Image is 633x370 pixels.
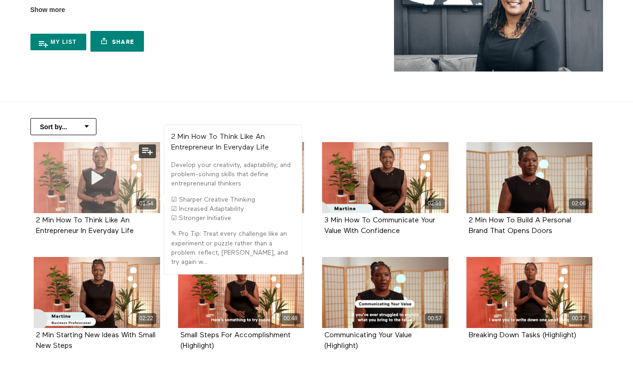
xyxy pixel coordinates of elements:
a: Small Steps For Accomplishment (Highlight) [180,332,291,349]
a: 2 Min How To Think Like An Entrepreneur In Everyday Life [36,217,134,234]
p: Develop your creativity, adaptability, and problem-solving skills that define entrepreneurial thi... [171,161,295,189]
a: 3 Min How To Communicate Your Value With Confidence [324,217,435,234]
div: 00:48 [281,313,300,324]
p: ✎ Pro Tip: Treat every challenge like an experiment or puzzle rather than a problem. reflect, [PE... [171,229,295,267]
strong: 2 Min How To Think Like An Entrepreneur In Everyday Life [171,133,269,151]
a: 3 Min How To Communicate Your Value With Confidence 02:51 [322,142,448,213]
a: 2 Min How To Build A Personal Brand That Opens Doors 02:06 [466,142,593,213]
a: 2 Min Starting New Ideas With Small New Steps 02:22 [34,257,160,328]
a: Share [90,31,144,52]
a: 2 Min How To Build A Personal Brand That Opens Doors [469,217,571,234]
button: Add to my list [139,144,156,158]
strong: 3 Min How To Communicate Your Value With Confidence [324,217,435,235]
strong: 2 Min How To Think Like An Entrepreneur In Everyday Life [36,217,134,235]
strong: 2 Min How To Build A Personal Brand That Opens Doors [469,217,571,235]
a: 2 Min How To Think Like An Entrepreneur In Everyday Life 01:54 [34,142,160,213]
strong: Communicating Your Value (Highlight) [324,332,412,350]
div: 02:06 [569,198,589,209]
a: Communicating Your Value (Highlight) [324,332,412,349]
div: 00:57 [425,313,445,324]
strong: Small Steps For Accomplishment (Highlight) [180,332,291,350]
a: Breaking Down Tasks (Highlight) [469,332,576,339]
a: Communicating Your Value (Highlight) 00:57 [322,257,448,328]
div: 00:37 [569,313,589,324]
p: ☑ Sharper Creative Thinking ☑ Increased Adaptability ☑ Stronger Initiative [171,195,295,223]
a: 2 Min Starting New Ideas With Small New Steps [36,332,155,349]
button: My list [30,34,87,50]
div: 02:51 [425,198,445,209]
a: Small Steps For Accomplishment (Highlight) 00:48 [178,257,305,328]
strong: 2 Min Starting New Ideas With Small New Steps [36,332,155,350]
span: Show more [30,5,65,15]
a: Breaking Down Tasks (Highlight) 00:37 [466,257,593,328]
div: 02:22 [137,313,156,324]
div: 01:54 [137,198,156,209]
